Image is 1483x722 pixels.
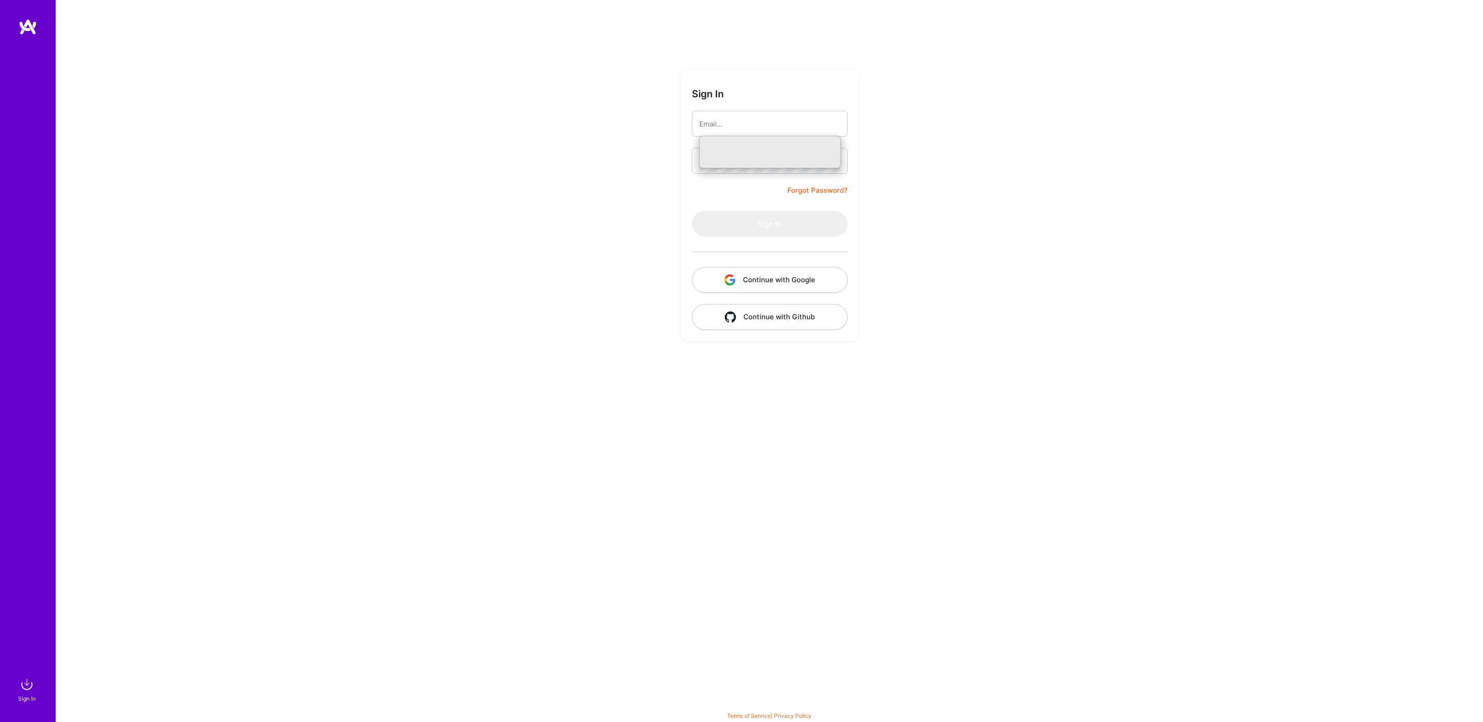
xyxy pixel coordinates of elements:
img: logo [19,19,37,35]
img: icon [724,274,735,285]
a: sign inSign In [19,675,36,703]
img: icon [725,311,736,323]
img: sign in [18,675,36,694]
div: © 2025 ATeams Inc., All rights reserved. [56,694,1483,717]
a: Privacy Policy [774,712,811,719]
a: Forgot Password? [787,185,848,196]
button: Sign In [692,211,848,237]
h3: Sign In [692,88,724,100]
a: Terms of Service [727,712,771,719]
button: Continue with Google [692,267,848,293]
span: | [727,712,811,719]
button: Continue with Github [692,304,848,330]
div: Sign In [18,694,36,703]
input: Email... [699,112,840,136]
